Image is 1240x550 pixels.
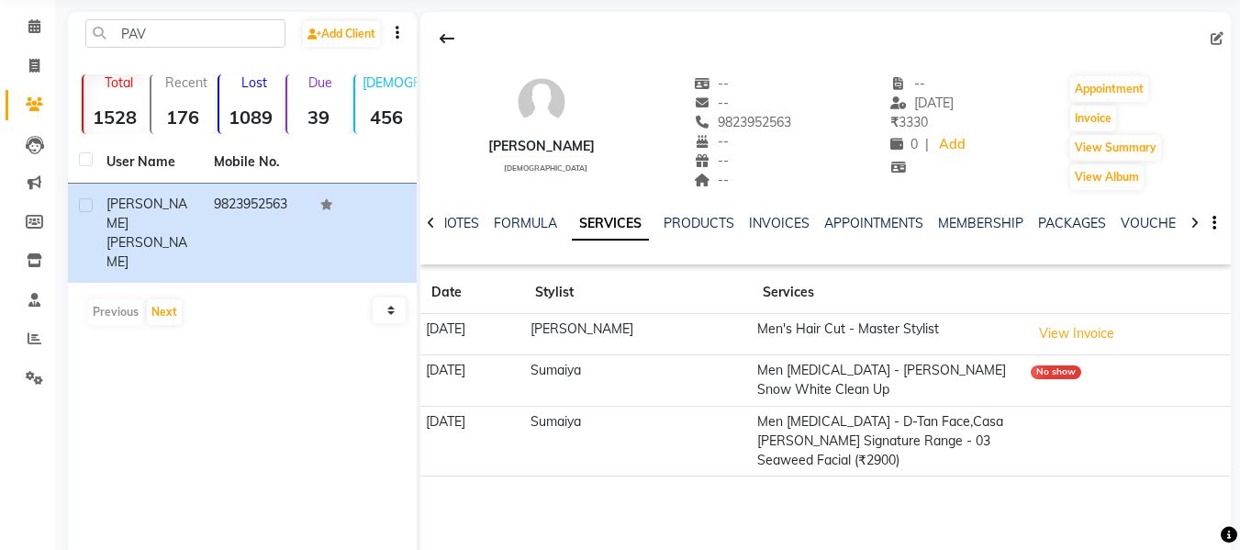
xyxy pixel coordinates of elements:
span: -- [694,152,729,169]
button: View Invoice [1031,320,1123,348]
th: User Name [95,141,203,184]
td: Sumaiya [524,354,752,406]
p: Lost [227,74,282,91]
a: FORMULA [494,215,557,231]
td: Sumaiya [524,406,752,477]
td: Men [MEDICAL_DATA] - [PERSON_NAME] Snow White Clean Up [752,354,1025,406]
img: avatar [514,74,569,129]
span: 3330 [890,114,928,130]
td: Men's Hair Cut - Master Stylist [752,314,1025,355]
a: NOTES [438,215,479,231]
span: ₹ [890,114,899,130]
th: Date [420,272,524,314]
a: Add [936,132,968,158]
strong: 39 [287,106,350,129]
input: Search by Name/Mobile/Email/Code [85,19,285,48]
td: Men [MEDICAL_DATA] - D-Tan Face,Casa [PERSON_NAME] Signature Range - 03 Seaweed Facial (₹2900) [752,406,1025,477]
td: [DATE] [420,406,524,477]
p: Due [291,74,350,91]
div: No show [1031,365,1081,379]
span: [PERSON_NAME] [106,196,187,231]
strong: 1528 [84,106,146,129]
th: Stylist [524,272,752,314]
div: [PERSON_NAME] [488,137,595,156]
span: -- [890,75,925,92]
strong: 176 [151,106,214,129]
span: | [925,135,929,154]
span: -- [694,95,729,111]
button: Next [147,299,182,325]
a: PRODUCTS [664,215,734,231]
td: 9823952563 [203,184,310,283]
p: Total [91,74,146,91]
span: -- [694,172,729,188]
button: Appointment [1070,76,1148,102]
strong: 456 [355,106,418,129]
p: [DEMOGRAPHIC_DATA] [363,74,418,91]
button: View Summary [1070,135,1161,161]
span: 9823952563 [694,114,791,130]
strong: 1089 [219,106,282,129]
td: [DATE] [420,314,524,355]
a: Add Client [303,21,380,47]
button: View Album [1070,164,1144,190]
span: -- [694,133,729,150]
span: [DATE] [890,95,954,111]
a: APPOINTMENTS [824,215,923,231]
a: SERVICES [572,208,649,241]
th: Services [752,272,1025,314]
a: VOUCHERS [1121,215,1193,231]
span: [PERSON_NAME] [106,234,187,270]
span: -- [694,75,729,92]
a: PACKAGES [1038,215,1106,231]
div: Back to Client [428,21,466,56]
span: [DEMOGRAPHIC_DATA] [504,163,587,173]
td: [PERSON_NAME] [524,314,752,355]
th: Mobile No. [203,141,310,184]
p: Recent [159,74,214,91]
span: 0 [890,136,918,152]
a: MEMBERSHIP [938,215,1023,231]
a: INVOICES [749,215,810,231]
button: Invoice [1070,106,1116,131]
td: [DATE] [420,354,524,406]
